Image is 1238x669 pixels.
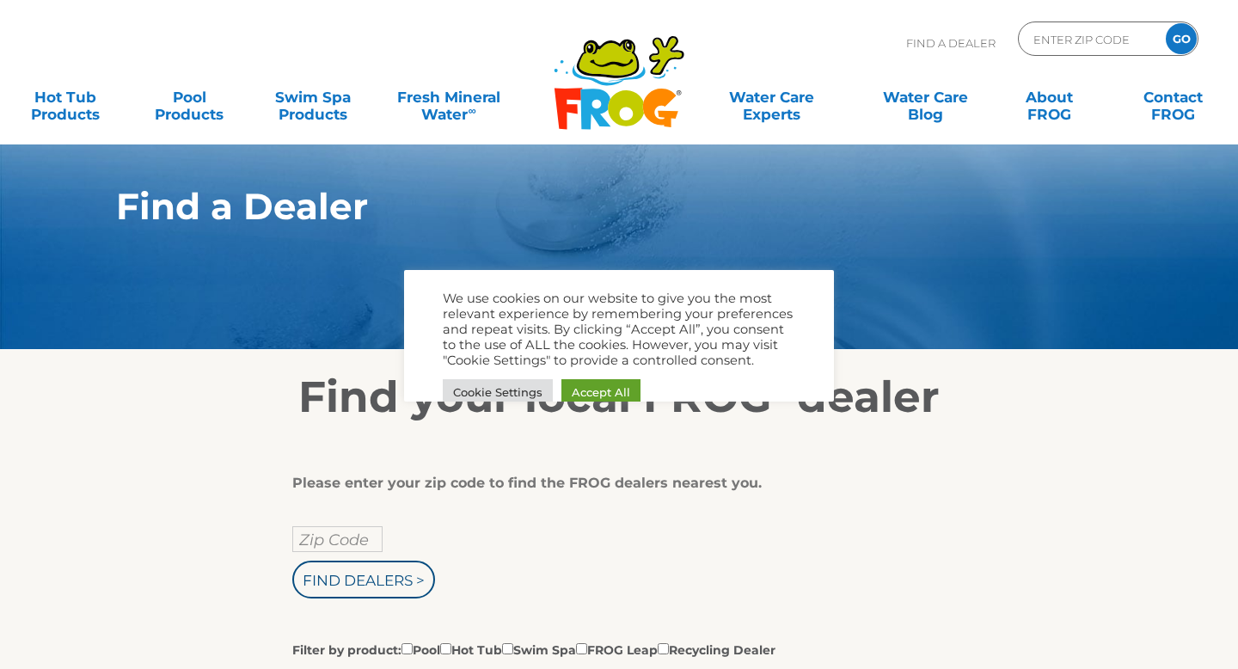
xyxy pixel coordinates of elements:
h2: Find your local FROG dealer [90,371,1148,423]
div: Please enter your zip code to find the FROG dealers nearest you. [292,475,933,492]
input: Filter by product:PoolHot TubSwim SpaFROG LeapRecycling Dealer [440,643,451,654]
a: PoolProducts [141,80,237,114]
a: Fresh MineralWater∞ [389,80,509,114]
a: ContactFROG [1125,80,1221,114]
a: Cookie Settings [443,379,553,406]
a: Hot TubProducts [17,80,113,114]
a: Accept All [561,379,640,406]
input: Filter by product:PoolHot TubSwim SpaFROG LeapRecycling Dealer [502,643,513,654]
p: Find A Dealer [906,21,996,64]
h1: Find a Dealer [116,186,1042,227]
input: GO [1166,23,1197,54]
input: Zip Code Form [1032,27,1148,52]
label: Filter by product: Pool Hot Tub Swim Spa FROG Leap Recycling Dealer [292,640,775,659]
a: Water CareBlog [877,80,973,114]
a: Swim SpaProducts [265,80,361,114]
div: We use cookies on our website to give you the most relevant experience by remembering your prefer... [443,291,795,368]
input: Filter by product:PoolHot TubSwim SpaFROG LeapRecycling Dealer [401,643,413,654]
sup: ∞ [468,104,475,117]
a: AboutFROG [1001,80,1097,114]
input: Find Dealers > [292,561,435,598]
input: Filter by product:PoolHot TubSwim SpaFROG LeapRecycling Dealer [658,643,669,654]
input: Filter by product:PoolHot TubSwim SpaFROG LeapRecycling Dealer [576,643,587,654]
a: Water CareExperts [693,80,849,114]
